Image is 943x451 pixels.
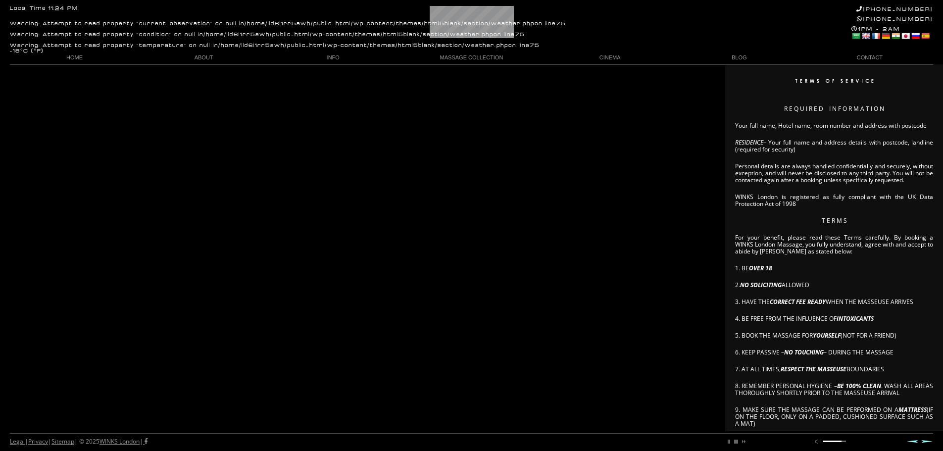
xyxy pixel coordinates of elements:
a: pause [726,439,732,445]
p: For your benefit, please read these Terms carefully. By booking a WINKS London Massage, you fully... [735,234,933,255]
p: 8. REMEMBER PERSONAL HYGIENE – . WASH ALL AREAS THOROUGHLY SHORTLY PRIOR TO THE MASSEUSE ARRIVAL [735,383,933,397]
a: Arabic [851,32,860,40]
a: French [871,32,880,40]
em: BE 100% CLEAN [837,382,881,390]
div: Local Time 11:24 PM [10,6,78,11]
div: : Attempt to read property "current_observation" on null in on line : Attempt to read property "c... [10,16,566,54]
em: CORRECT FEE READY [770,298,826,306]
p: 9. MAKE SURE THE MASSAGE CAN BE PERFORMED ON A (IF ON THE FLOOR, ONLY ON A PADDED, CUSHIONED SURF... [735,406,933,427]
b: Warning [10,21,39,27]
em: YOURSELF [813,331,841,340]
b: Warning [10,32,39,38]
a: HOME [10,51,139,64]
a: Japanese [901,32,910,40]
a: ABOUT [139,51,268,64]
img: Terms of Service [761,79,907,94]
a: stop [733,439,739,445]
b: /home/lld6i1rr5awh/public_html/wp-content/themes/html5blank/section/weather.php [245,21,535,27]
a: German [881,32,890,40]
p: WINKS London is registered as fully compliant with the UK Data Protection Act of 1998 [735,194,933,207]
a: Hindi [891,32,900,40]
p: 2. ALLOWED [735,282,933,289]
a: Next [921,440,933,443]
a: CINEMA [546,51,675,64]
p: 6. KEEP PASSIVE – – DURING THE MASSAGE [735,349,933,356]
p: 4. BE FREE FROM THE INFLUENCE OF [735,315,933,322]
a: Spanish [921,32,930,40]
p: 5. BOOK THE MASSAGE FOR (NOT FOR A FRIEND) [735,332,933,339]
a: WINKS London [99,437,140,446]
a: Legal [10,437,25,446]
a: MASSAGE COLLECTION [397,51,545,64]
b: 75 [530,43,540,49]
p: – Your full name and address details with postcode, landline (required for security) [735,139,933,153]
p: T E R M S [735,217,933,224]
p: 1. BE [735,265,933,272]
b: Warning [10,43,39,49]
a: Prev [906,440,918,443]
a: Privacy [28,437,48,446]
div: 1PM - 2AM [851,26,933,42]
p: Personal details are always handled confidentially and securely, without exception, and will neve... [735,163,933,184]
a: Russian [911,32,920,40]
em: INTOXICANTS [837,314,874,323]
a: BLOG [675,51,804,64]
a: CONTACT [804,51,933,64]
p: 3. HAVE THE WHEN THE MASSEUSE ARRIVES [735,299,933,305]
p: R E Q U I R E D I N F O R M A T I O N [735,105,933,112]
em: RESIDENCE [735,138,763,147]
b: 75 [556,21,566,27]
em: NO TOUCHING [784,348,824,356]
p: 7. AT ALL TIMES, BOUNDARIES [735,366,933,373]
em: OVER 18 [749,264,772,272]
p: Your full name, Hotel name, room number and address with postcode [735,122,933,129]
em: MATTRESS [898,405,927,414]
em: RESPECT THE MASSEUSE [781,365,846,373]
b: 75 [515,32,525,38]
a: [PHONE_NUMBER] [856,6,933,12]
a: mute [815,439,821,445]
div: | | | © 2025 | [10,434,148,450]
a: [PHONE_NUMBER] [857,16,933,22]
a: Sitemap [51,437,74,446]
em: NO SOLICITING [740,281,782,289]
a: INFO [268,51,397,64]
b: /home/lld6i1rr5awh/public_html/wp-content/themes/html5blank/section/weather.php [203,32,494,38]
a: English [861,32,870,40]
a: next [740,439,746,445]
b: /home/lld6i1rr5awh/public_html/wp-content/themes/html5blank/section/weather.php [218,43,508,49]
